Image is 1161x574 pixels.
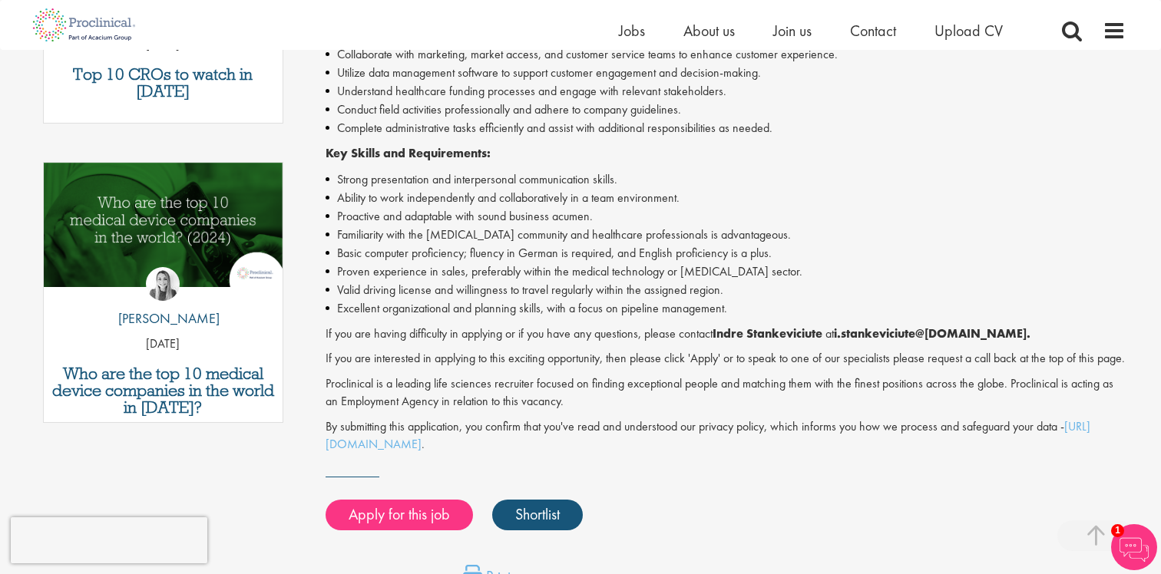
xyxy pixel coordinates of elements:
[326,64,1126,82] li: Utilize data management software to support customer engagement and decision-making.
[683,21,735,41] a: About us
[326,281,1126,299] li: Valid driving license and willingness to travel regularly within the assigned region.
[44,335,283,353] p: [DATE]
[107,308,220,328] p: [PERSON_NAME]
[326,375,1126,411] p: Proclinical is a leading life sciences recruiter focused on finding exceptional people and matchi...
[773,21,812,41] a: Join us
[492,500,583,530] a: Shortlist
[326,119,1126,137] li: Complete administrative tasks efficiently and assist with additional responsibilities as needed.
[326,418,1126,454] p: By submitting this application, you confirm that you've read and understood our privacy policy, w...
[326,418,1090,452] a: [URL][DOMAIN_NAME]
[326,189,1126,207] li: Ability to work independently and collaboratively in a team environment.
[51,365,275,416] a: Who are the top 10 medical device companies in the world in [DATE]?
[326,262,1126,281] li: Proven experience in sales, preferably within the medical technology or [MEDICAL_DATA] sector.
[834,325,915,341] strong: i.stankeviciute
[326,299,1126,318] li: Excellent organizational and planning skills, with a focus on pipeline management.
[326,45,1126,64] li: Collaborate with marketing, market access, and customer service teams to enhance customer experie...
[1111,524,1124,537] span: 1
[107,267,220,336] a: Hannah Burke [PERSON_NAME]
[326,500,473,530] a: Apply for this job
[326,207,1126,226] li: Proactive and adaptable with sound business acumen.
[44,163,283,286] img: Top 10 Medical Device Companies 2024
[850,21,896,41] a: Contact
[326,325,1126,343] p: If you are having difficulty in applying or if you have any questions, please contact at
[934,21,1003,41] a: Upload CV
[326,101,1126,119] li: Conduct field activities professionally and adhere to company guidelines.
[51,66,275,100] a: Top 10 CROs to watch in [DATE]
[326,145,491,161] strong: Key Skills and Requirements:
[713,325,822,341] strong: Indre Stankeviciute
[915,325,1030,341] strong: @[DOMAIN_NAME].
[326,244,1126,262] li: Basic computer proficiency; fluency in German is required, and English proficiency is a plus.
[326,82,1126,101] li: Understand healthcare funding processes and engage with relevant stakeholders.
[619,21,645,41] a: Jobs
[326,350,1126,368] p: If you are interested in applying to this exciting opportunity, then please click 'Apply' or to s...
[1111,524,1157,570] img: Chatbot
[11,517,207,563] iframe: reCAPTCHA
[146,267,180,301] img: Hannah Burke
[326,170,1126,189] li: Strong presentation and interpersonal communication skills.
[44,163,283,299] a: Link to a post
[326,226,1126,244] li: Familiarity with the [MEDICAL_DATA] community and healthcare professionals is advantageous.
